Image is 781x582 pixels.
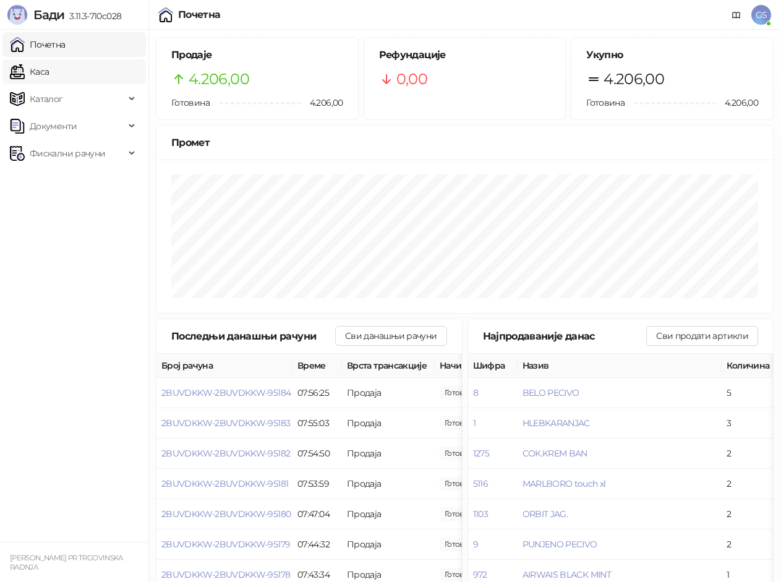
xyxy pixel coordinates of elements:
[342,529,435,560] td: Продаја
[716,96,758,109] span: 4.206,00
[396,67,427,91] span: 0,00
[33,7,64,22] span: Бади
[523,417,590,429] button: HLEBKARANJAC
[342,469,435,499] td: Продаја
[189,67,249,91] span: 4.206,00
[722,378,777,408] td: 5
[440,568,482,581] span: 50,00
[161,569,290,580] button: 2BUVDKKW-2BUVDKKW-95178
[64,11,121,22] span: 3.11.3-710c028
[523,569,611,580] button: AIRWAIS BLACK MINT
[722,354,777,378] th: Количина
[161,508,291,520] button: 2BUVDKKW-2BUVDKKW-95180
[161,417,290,429] button: 2BUVDKKW-2BUVDKKW-95183
[171,328,335,344] div: Последњи данашњи рачуни
[523,478,606,489] button: MARLBORO touch xl
[171,135,758,150] div: Промет
[161,539,290,550] button: 2BUVDKKW-2BUVDKKW-95179
[473,417,476,429] button: 1
[292,469,342,499] td: 07:53:59
[473,387,478,398] button: 8
[161,448,290,459] button: 2BUVDKKW-2BUVDKKW-95182
[646,326,758,346] button: Сви продати артикли
[342,499,435,529] td: Продаја
[722,469,777,499] td: 2
[523,448,587,459] button: COK.KREM BAN
[292,354,342,378] th: Време
[10,59,49,84] a: Каса
[292,378,342,408] td: 07:56:25
[440,537,482,551] span: 30,00
[440,507,482,521] span: 85,00
[30,114,77,139] span: Документи
[7,5,27,25] img: Logo
[473,539,478,550] button: 9
[156,354,292,378] th: Број рачуна
[342,354,435,378] th: Врста трансакције
[440,386,482,400] span: 62,00
[10,554,123,571] small: [PERSON_NAME] PR TRGOVINSKA RADNJA
[171,48,343,62] h5: Продаје
[342,408,435,439] td: Продаја
[518,354,722,378] th: Назив
[440,477,482,490] span: 140,00
[171,97,210,108] span: Готовина
[473,478,488,489] button: 5116
[292,529,342,560] td: 07:44:32
[473,508,488,520] button: 1103
[523,508,568,520] button: ORBIT JAG.
[604,67,664,91] span: 4.206,00
[10,32,66,57] a: Почетна
[161,387,291,398] button: 2BUVDKKW-2BUVDKKW-95184
[342,378,435,408] td: Продаја
[292,408,342,439] td: 07:55:03
[523,539,597,550] button: PUNJENO PECIVO
[30,87,63,111] span: Каталог
[292,499,342,529] td: 07:47:04
[722,439,777,469] td: 2
[751,5,771,25] span: GS
[301,96,343,109] span: 4.206,00
[722,408,777,439] td: 3
[435,354,558,378] th: Начини плаћања
[178,10,221,20] div: Почетна
[335,326,446,346] button: Сви данашњи рачуни
[586,48,758,62] h5: Укупно
[722,499,777,529] td: 2
[722,529,777,560] td: 2
[523,387,579,398] button: BELO PECIVO
[483,328,647,344] div: Најпродаваније данас
[292,439,342,469] td: 07:54:50
[586,97,625,108] span: Готовина
[30,141,105,166] span: Фискални рачуни
[473,448,489,459] button: 1275
[440,447,482,460] span: 80,00
[342,439,435,469] td: Продаја
[440,416,482,430] span: 85,00
[161,478,288,489] button: 2BUVDKKW-2BUVDKKW-95181
[468,354,518,378] th: Шифра
[727,5,746,25] a: Документација
[379,48,551,62] h5: Рефундације
[473,569,487,580] button: 972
